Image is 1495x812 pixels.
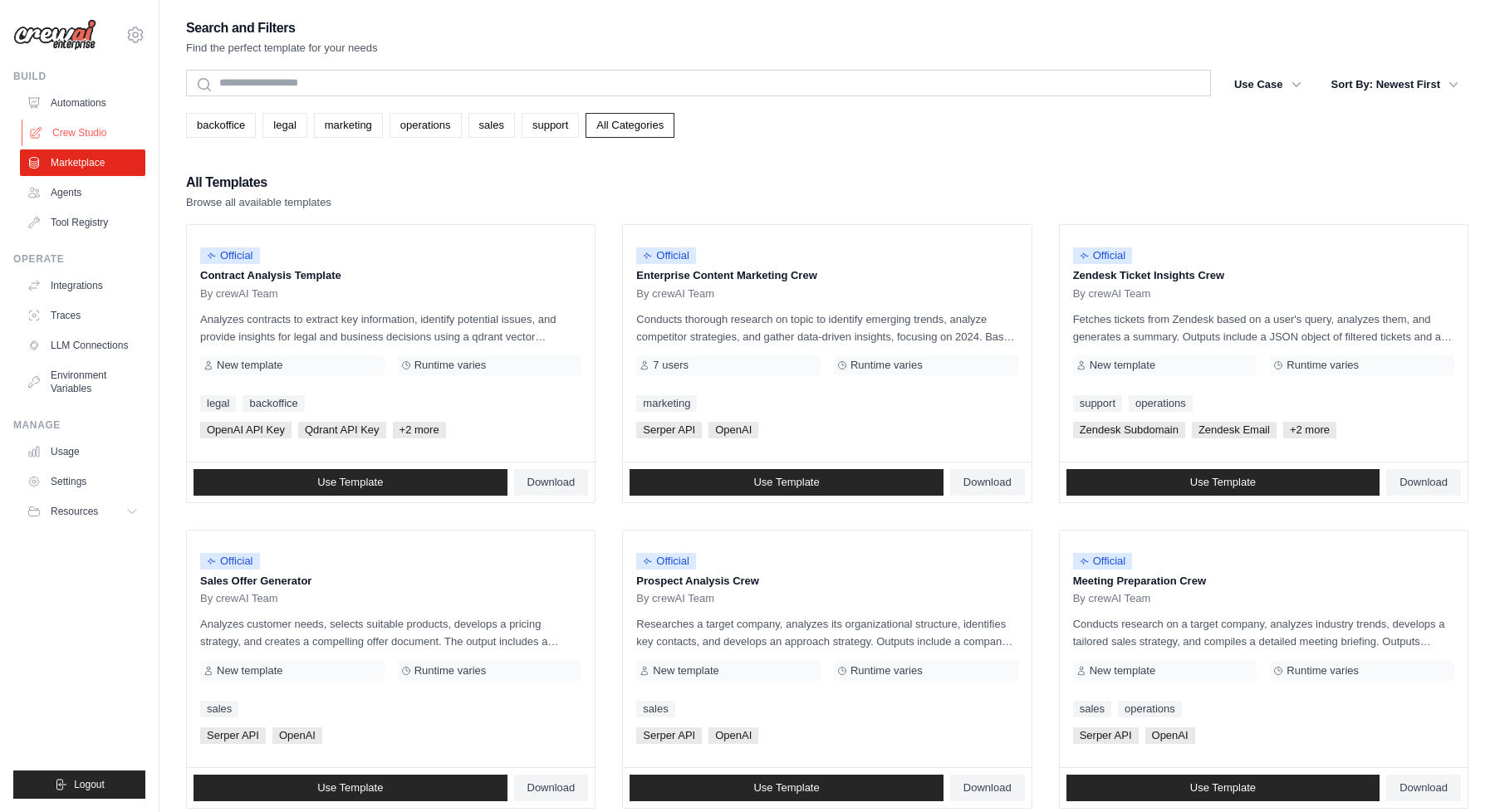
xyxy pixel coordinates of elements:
a: operations [1129,395,1193,412]
span: Qdrant API Key [298,422,386,438]
a: Usage [20,438,145,465]
p: Analyzes customer needs, selects suitable products, develops a pricing strategy, and creates a co... [200,615,581,650]
h2: Search and Filters [186,17,378,40]
a: sales [200,701,238,717]
div: Build [13,70,145,83]
span: Official [1073,247,1133,264]
span: Runtime varies [414,664,487,677]
a: Traces [20,302,145,329]
a: Marketplace [20,149,145,176]
a: support [522,113,579,138]
span: New template [217,664,282,677]
p: Contract Analysis Template [200,267,581,284]
a: Crew Studio [22,120,147,146]
span: Runtime varies [850,664,923,677]
a: Integrations [20,272,145,299]
a: backoffice [186,113,256,138]
p: Zendesk Ticket Insights Crew [1073,267,1454,284]
a: Download [950,469,1025,496]
span: Download [527,781,576,795]
span: Serper API [1073,727,1139,744]
p: Fetches tickets from Zendesk based on a user's query, analyzes them, and generates a summary. Out... [1073,311,1454,345]
span: Use Template [317,476,383,489]
a: operations [1118,701,1182,717]
p: Conducts thorough research on topic to identify emerging trends, analyze competitor strategies, a... [636,311,1017,345]
p: Conducts research on a target company, analyzes industry trends, develops a tailored sales strate... [1073,615,1454,650]
a: Download [514,775,589,801]
a: sales [468,113,515,138]
span: Official [636,553,696,570]
span: By crewAI Team [1073,592,1151,605]
a: backoffice [243,395,304,412]
button: Logout [13,770,145,799]
span: Serper API [636,727,702,744]
a: legal [262,113,306,138]
button: Sort By: Newest First [1321,70,1468,100]
span: OpenAI [708,727,758,744]
span: New template [1090,664,1155,677]
a: sales [636,701,674,717]
span: Download [1399,781,1448,795]
span: New template [217,359,282,372]
p: Sales Offer Generator [200,573,581,589]
a: Download [1386,469,1461,496]
a: Download [1386,775,1461,801]
span: Use Template [317,781,383,795]
span: Serper API [636,422,702,438]
a: All Categories [586,113,674,138]
span: By crewAI Team [200,287,278,301]
a: operations [390,113,462,138]
a: LLM Connections [20,332,145,359]
span: Resources [51,505,98,518]
a: Environment Variables [20,362,145,402]
a: Download [950,775,1025,801]
p: Prospect Analysis Crew [636,573,1017,589]
span: +2 more [393,422,446,438]
a: Use Template [630,775,944,801]
span: Logout [74,778,105,791]
span: Download [963,781,1012,795]
a: Use Template [194,469,507,496]
span: Use Template [1190,476,1256,489]
p: Browse all available templates [186,194,331,211]
span: Serper API [200,727,266,744]
a: support [1073,395,1122,412]
img: Logo [13,19,96,51]
span: OpenAI API Key [200,422,292,438]
span: Use Template [753,476,819,489]
span: OpenAI [708,422,758,438]
a: Tool Registry [20,209,145,236]
p: Meeting Preparation Crew [1073,573,1454,589]
span: Runtime varies [414,359,487,372]
p: Analyzes contracts to extract key information, identify potential issues, and provide insights fo... [200,311,581,345]
span: Download [963,476,1012,489]
span: By crewAI Team [1073,287,1151,301]
p: Find the perfect template for your needs [186,40,378,56]
a: Agents [20,179,145,206]
a: Use Template [194,775,507,801]
span: Zendesk Subdomain [1073,422,1185,438]
span: Download [527,476,576,489]
span: New template [653,664,718,677]
span: Zendesk Email [1192,422,1277,438]
span: Official [200,247,260,264]
span: Download [1399,476,1448,489]
span: Official [636,247,696,264]
div: Manage [13,418,145,432]
span: By crewAI Team [636,592,714,605]
p: Researches a target company, analyzes its organizational structure, identifies key contacts, and ... [636,615,1017,650]
span: Runtime varies [850,359,923,372]
span: +2 more [1283,422,1336,438]
a: legal [200,395,236,412]
span: OpenAI [272,727,322,744]
a: Use Template [1066,469,1380,496]
span: Official [200,553,260,570]
span: Use Template [1190,781,1256,795]
span: 7 users [653,359,689,372]
a: Download [514,469,589,496]
span: By crewAI Team [636,287,714,301]
span: Runtime varies [1287,359,1359,372]
button: Use Case [1224,70,1311,100]
a: Use Template [1066,775,1380,801]
button: Resources [20,498,145,525]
